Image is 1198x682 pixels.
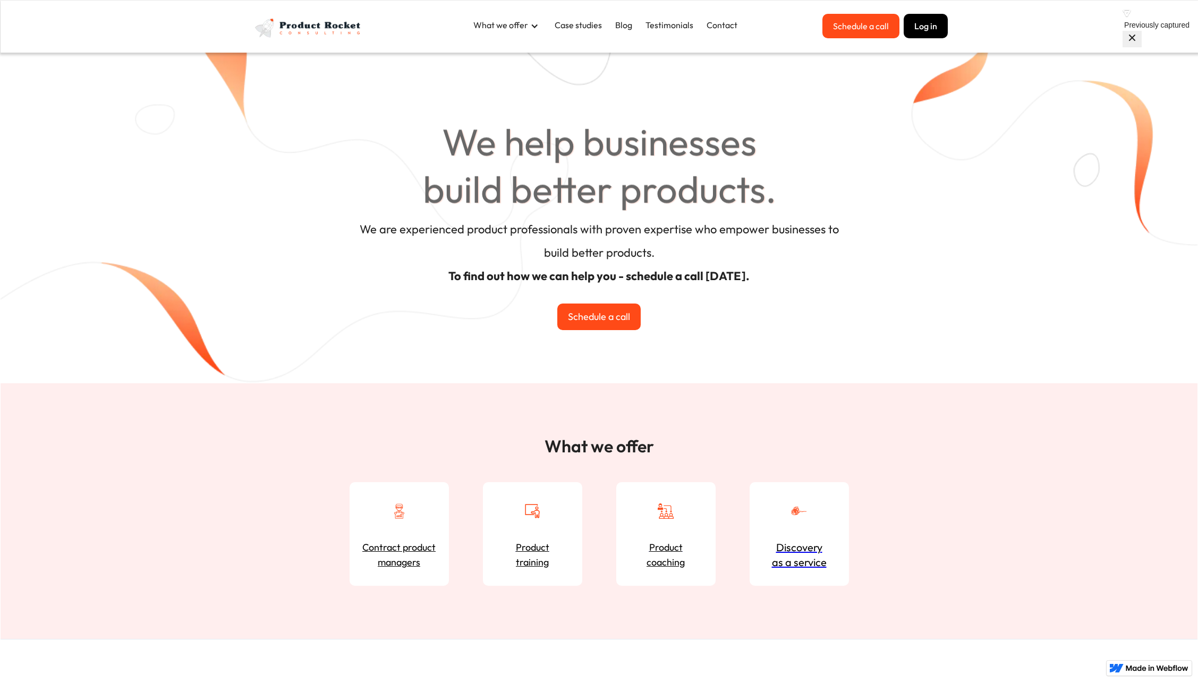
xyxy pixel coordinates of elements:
a: Schedule a call [557,304,641,330]
img: Product Rocket full light logo [252,14,366,42]
a: Producttraining [483,482,582,586]
a: Contract product managers [350,482,449,586]
a: Testimonials [640,14,699,36]
a: home [252,14,366,42]
div: What we offer [473,19,528,31]
h2: What we offer [350,436,849,456]
button: Log in [904,14,948,38]
h1: We help businesses build better products. [281,1,918,218]
strong: Contract product managers [360,540,438,570]
div: What we offer [468,14,549,38]
a: Contact [701,14,743,36]
strong: Product training [516,540,549,570]
h4: We are experienced product professionals with proven expertise who empower businesses to build be... [352,212,846,298]
a: Productcoaching [616,482,716,586]
div: Discovery as a service [772,540,827,570]
strong: Product coaching [647,540,685,570]
a: Discoveryas a service [750,482,849,586]
a: Blog [610,14,638,36]
strong: To find out how we can help you - schedule a call [DATE]. [448,264,750,288]
a: Schedule a call [822,14,899,38]
img: Made in Webflow [1126,665,1188,671]
a: Case studies [549,14,607,36]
